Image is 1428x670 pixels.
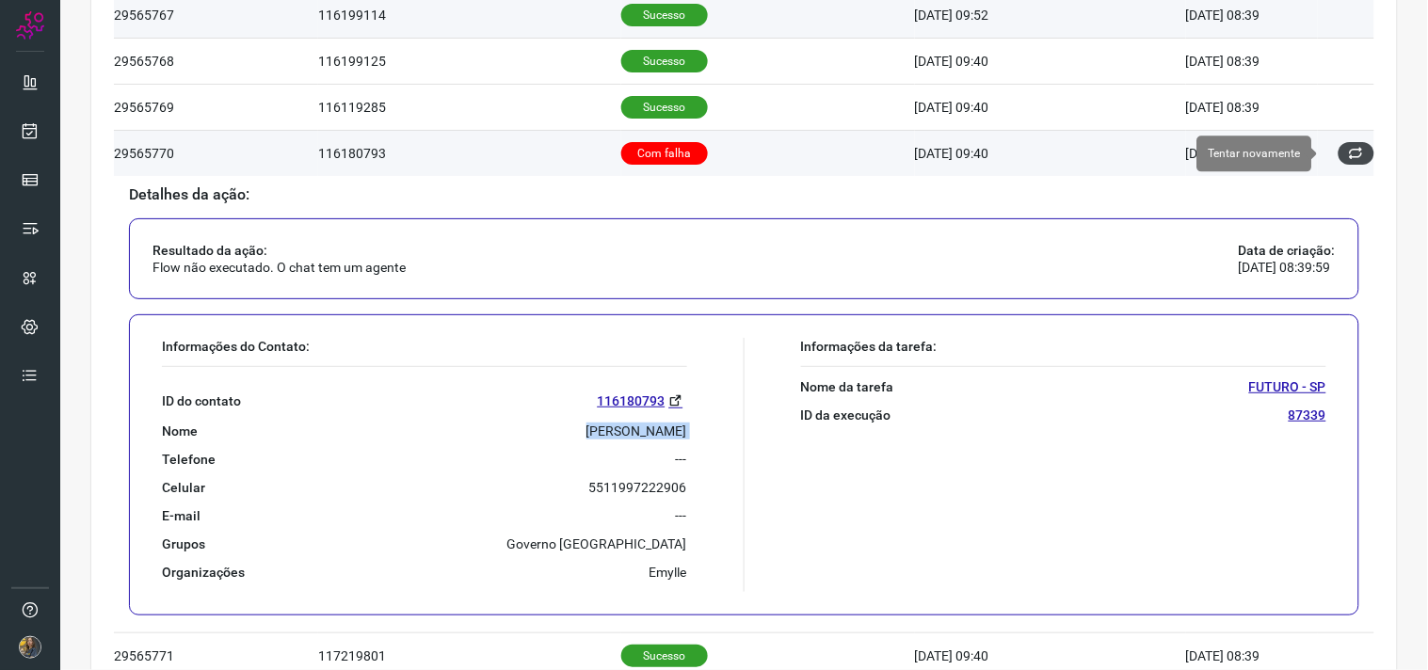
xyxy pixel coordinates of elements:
p: Nome da tarefa [801,378,894,395]
p: Sucesso [621,645,708,667]
p: Celular [162,479,205,496]
p: Governo [GEOGRAPHIC_DATA] [507,535,687,552]
p: Informações do Contato: [162,338,687,355]
p: Sucesso [621,4,708,26]
p: Resultado da ação: [152,242,406,259]
p: Informações da tarefa: [801,338,1327,355]
p: FUTURO - SP [1249,378,1326,395]
p: Telefone [162,451,216,468]
p: Sucesso [621,96,708,119]
p: ID do contato [162,392,241,409]
td: 29565768 [114,38,318,84]
img: Logo [16,11,44,40]
p: Grupos [162,535,205,552]
p: Detalhes da ação: [129,186,1359,203]
td: [DATE] 09:40 [915,38,1186,84]
p: Organizações [162,564,245,581]
td: 116180793 [318,130,621,176]
a: 116180793 [598,390,687,411]
p: Sucesso [621,50,708,72]
img: 7a73bbd33957484e769acd1c40d0590e.JPG [19,636,41,659]
p: 5511997222906 [589,479,687,496]
td: 116119285 [318,84,621,130]
td: 29565769 [114,84,318,130]
td: 116199125 [318,38,621,84]
span: Tentar novamente [1209,147,1301,160]
p: Nome [162,423,198,439]
p: --- [676,451,687,468]
td: [DATE] 08:39 [1186,38,1318,84]
p: --- [676,507,687,524]
p: ID da execução [801,407,891,423]
p: Com falha [621,142,708,165]
p: Emylle [650,564,687,581]
td: [DATE] 08:39 [1186,130,1318,176]
td: [DATE] 09:40 [915,130,1186,176]
p: 87339 [1289,407,1326,423]
td: [DATE] 08:39 [1186,84,1318,130]
p: E-mail [162,507,201,524]
p: Flow não executado. O chat tem um agente [152,259,406,276]
td: 29565770 [114,130,318,176]
p: Data de criação: [1239,242,1336,259]
p: [PERSON_NAME] [586,423,687,439]
p: [DATE] 08:39:59 [1239,259,1336,276]
td: [DATE] 09:40 [915,84,1186,130]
